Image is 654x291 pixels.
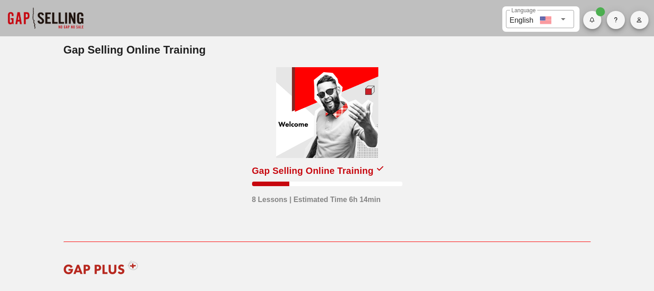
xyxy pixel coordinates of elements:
h2: Gap Selling Online Training [64,42,591,58]
label: Language [511,7,535,14]
div: LanguageEnglish [506,10,574,28]
img: gap-plus-logo-red.svg [58,254,144,281]
div: English [510,13,533,26]
span: Badge [596,7,605,16]
div: Gap Selling Online Training [252,163,374,178]
div: 8 Lessons | Estimated Time 6h 14min [252,190,381,205]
